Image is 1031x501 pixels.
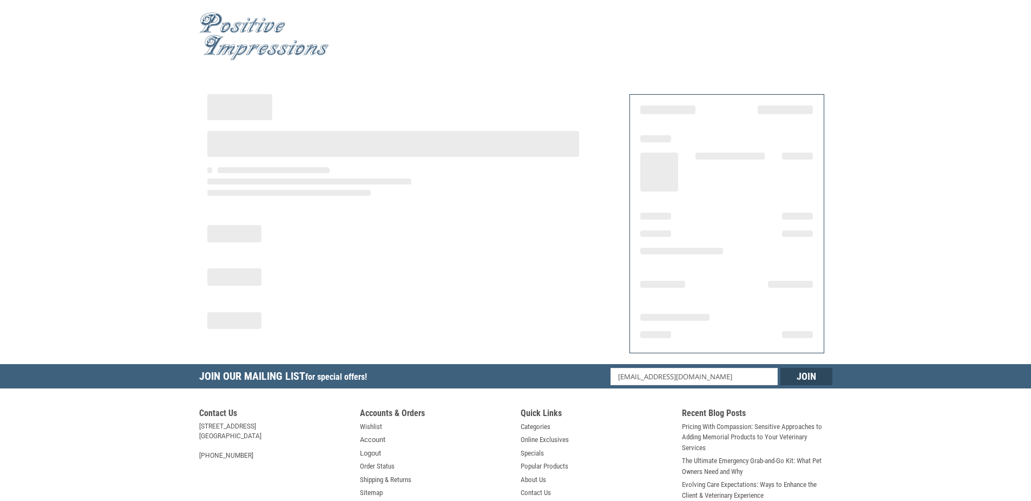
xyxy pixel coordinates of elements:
a: Online Exclusives [521,434,569,445]
address: [STREET_ADDRESS] [GEOGRAPHIC_DATA] [PHONE_NUMBER] [199,421,350,460]
input: Join [780,368,832,385]
h5: Join Our Mailing List [199,364,372,392]
a: Pricing With Compassion: Sensitive Approaches to Adding Memorial Products to Your Veterinary Serv... [682,421,832,453]
a: Contact Us [521,487,551,498]
a: About Us [521,474,546,485]
a: Categories [521,421,550,432]
a: Evolving Care Expectations: Ways to Enhance the Client & Veterinary Experience [682,479,832,500]
a: Account [360,434,385,445]
span: for special offers! [305,372,367,382]
a: Wishlist [360,421,382,432]
a: The Ultimate Emergency Grab-and-Go Kit: What Pet Owners Need and Why [682,456,832,477]
h5: Accounts & Orders [360,408,510,421]
h5: Quick Links [521,408,671,421]
a: Logout [360,448,381,459]
a: Specials [521,448,544,459]
h5: Contact Us [199,408,350,421]
a: Sitemap [360,487,383,498]
a: Popular Products [521,461,568,472]
h5: Recent Blog Posts [682,408,832,421]
a: Shipping & Returns [360,474,411,485]
a: Order Status [360,461,395,472]
input: Email [610,368,778,385]
img: Positive Impressions [199,12,329,61]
